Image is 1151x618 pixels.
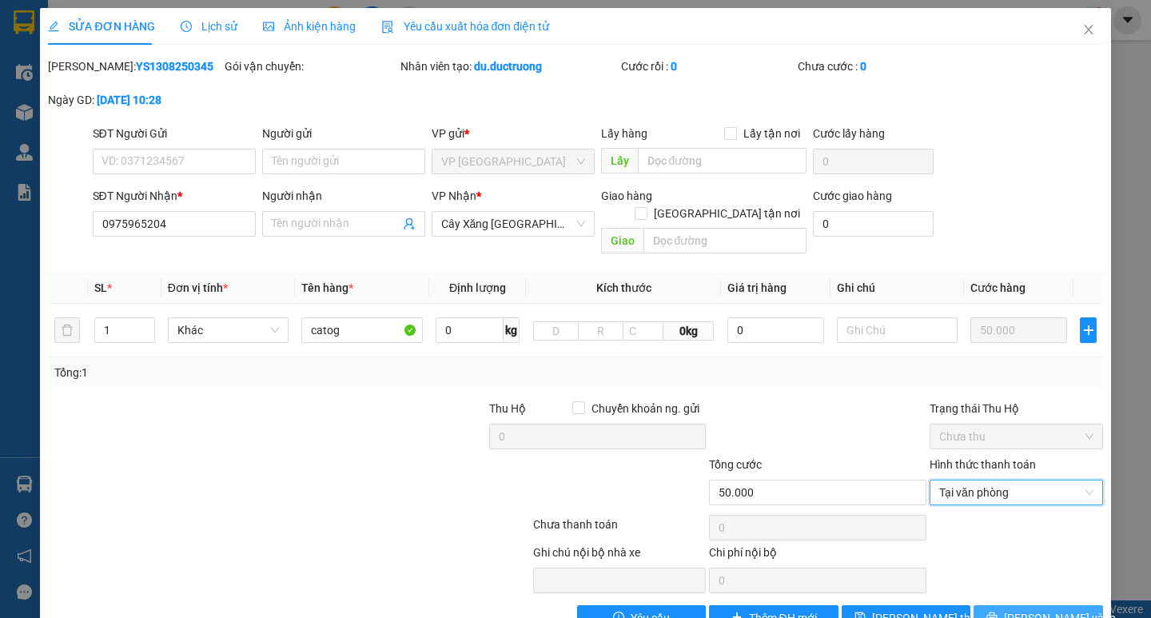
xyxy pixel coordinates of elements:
span: Chưa thu [939,425,1093,449]
input: Cước lấy hàng [813,149,934,174]
button: Close [1066,8,1111,53]
span: plus [1081,324,1095,337]
div: Trạng thái Thu Hộ [930,400,1103,417]
span: Lấy tận nơi [737,125,806,142]
div: Người gửi [262,125,425,142]
img: icon [381,21,394,34]
input: C [623,321,663,341]
input: Ghi Chú [837,317,958,343]
span: 0kg [663,321,714,341]
b: 0 [671,60,677,73]
span: Tổng cước [709,458,762,471]
input: Dọc đường [643,228,806,253]
span: clock-circle [181,21,192,32]
label: Hình thức thanh toán [930,458,1036,471]
div: Chưa cước : [798,58,971,75]
span: kg [504,317,520,343]
span: Giao hàng [601,189,652,202]
div: Ngày GD: [48,91,221,109]
span: Kích thước [596,281,651,294]
b: du.ductruong [474,60,542,73]
div: Chưa thanh toán [532,516,708,544]
input: Cước giao hàng [813,211,934,237]
button: plus [1080,317,1096,343]
span: Tại văn phòng [939,480,1093,504]
span: SL [94,281,107,294]
span: Thu Hộ [489,402,526,415]
span: edit [48,21,59,32]
span: SỬA ĐƠN HÀNG [48,20,154,33]
label: Cước lấy hàng [813,127,885,140]
button: delete [54,317,80,343]
b: 0 [860,60,866,73]
div: Gói vận chuyển: [225,58,398,75]
span: VP Nhận [432,189,476,202]
span: Giá trị hàng [727,281,787,294]
span: Giao [601,228,643,253]
span: Chuyển khoản ng. gửi [585,400,706,417]
div: Chi phí nội bộ [709,544,926,568]
span: Cây Xăng Thụy Dương [441,212,585,236]
span: Khác [177,318,279,342]
span: Tên hàng [301,281,353,294]
div: SĐT Người Gửi [93,125,256,142]
input: R [578,321,623,341]
span: Yêu cầu xuất hóa đơn điện tử [381,20,550,33]
span: Lấy [601,148,638,173]
span: Lấy hàng [601,127,647,140]
input: VD: Bàn, Ghế [301,317,422,343]
b: [DATE] 10:28 [97,94,161,106]
span: user-add [403,217,416,230]
th: Ghi chú [830,273,964,304]
span: Lịch sử [181,20,237,33]
span: VP Yên Sở [441,150,585,173]
span: close [1082,23,1095,36]
label: Cước giao hàng [813,189,892,202]
div: Người nhận [262,187,425,205]
span: Cước hàng [970,281,1026,294]
div: Ghi chú nội bộ nhà xe [533,544,707,568]
div: Nhân viên tạo: [400,58,618,75]
span: Định lượng [449,281,506,294]
b: YS1308250345 [136,60,213,73]
div: Cước rồi : [621,58,795,75]
div: VP gửi [432,125,595,142]
input: D [533,321,579,341]
span: [GEOGRAPHIC_DATA] tận nơi [647,205,806,222]
div: [PERSON_NAME]: [48,58,221,75]
input: 0 [970,317,1067,343]
span: picture [263,21,274,32]
span: Đơn vị tính [168,281,228,294]
div: Tổng: 1 [54,364,445,381]
span: Ảnh kiện hàng [263,20,356,33]
div: SĐT Người Nhận [93,187,256,205]
input: Dọc đường [638,148,806,173]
